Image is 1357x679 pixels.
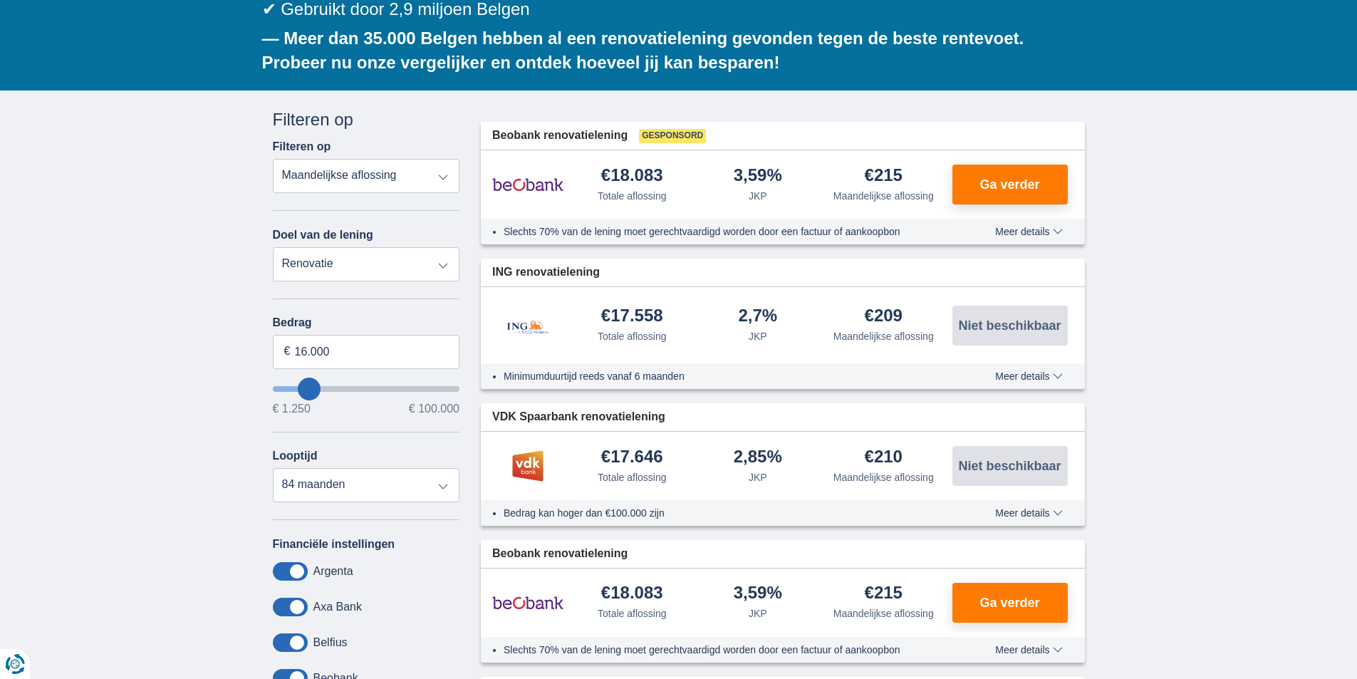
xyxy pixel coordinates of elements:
button: Meer details [984,370,1073,382]
b: — Meer dan 35.000 Belgen hebben al een renovatielening gevonden tegen de beste rentevoet. Probeer... [262,28,1024,72]
div: JKP [749,329,767,343]
button: Niet beschikbaar [952,306,1068,346]
div: 3,59% [734,584,782,603]
label: Axa Bank [313,601,362,613]
div: Filteren op [273,108,460,132]
span: VDK Spaarbank renovatielening [492,409,665,425]
div: €209 [865,307,903,326]
img: product.pl.alt ING [492,301,563,349]
span: Meer details [995,645,1062,655]
li: Slechts 70% van de lening moet gerechtvaardigd worden door een factuur of aankoopbon [504,224,943,239]
div: 2,7% [738,307,777,326]
img: product.pl.alt Beobank [492,585,563,621]
span: Ga verder [979,596,1039,609]
span: € 100.000 [409,403,459,415]
button: Niet beschikbaar [952,446,1068,486]
div: JKP [749,189,767,203]
label: Bedrag [273,316,460,329]
li: Slechts 70% van de lening moet gerechtvaardigd worden door een factuur of aankoopbon [504,643,943,657]
div: €17.558 [601,307,663,326]
div: Maandelijkse aflossing [833,470,934,484]
div: JKP [749,606,767,621]
span: € [284,343,291,360]
span: Gesponsord [639,129,706,143]
span: Beobank renovatielening [492,546,628,562]
span: Meer details [995,371,1062,381]
label: Belfius [313,636,348,649]
div: €215 [865,584,903,603]
button: Ga verder [952,165,1068,204]
div: €17.646 [601,448,663,467]
span: Beobank renovatielening [492,128,628,144]
div: Totale aflossing [598,470,667,484]
button: Meer details [984,226,1073,237]
div: 3,59% [734,167,782,186]
div: 2,85% [734,448,782,467]
button: Ga verder [952,583,1068,623]
img: product.pl.alt Beobank [492,167,563,202]
li: Bedrag kan hoger dan €100.000 zijn [504,506,943,520]
div: Totale aflossing [598,329,667,343]
div: €210 [865,448,903,467]
label: Doel van de lening [273,229,373,242]
div: Maandelijkse aflossing [833,189,934,203]
label: Financiële instellingen [273,538,395,551]
div: Maandelijkse aflossing [833,606,934,621]
span: € 1.250 [273,403,311,415]
img: product.pl.alt VDK bank [492,448,563,484]
div: Totale aflossing [598,606,667,621]
input: wantToBorrow [273,386,460,392]
span: Niet beschikbaar [958,460,1061,472]
div: €215 [865,167,903,186]
span: Meer details [995,227,1062,237]
div: €18.083 [601,584,663,603]
div: Maandelijkse aflossing [833,329,934,343]
li: Minimumduurtijd reeds vanaf 6 maanden [504,369,943,383]
button: Meer details [984,644,1073,655]
div: €18.083 [601,167,663,186]
label: Filteren op [273,140,331,153]
span: ING renovatielening [492,264,600,281]
span: Niet beschikbaar [958,319,1061,332]
label: Argenta [313,565,353,578]
span: Meer details [995,508,1062,518]
span: Ga verder [979,178,1039,191]
div: Totale aflossing [598,189,667,203]
div: JKP [749,470,767,484]
label: Looptijd [273,450,318,462]
button: Meer details [984,507,1073,519]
